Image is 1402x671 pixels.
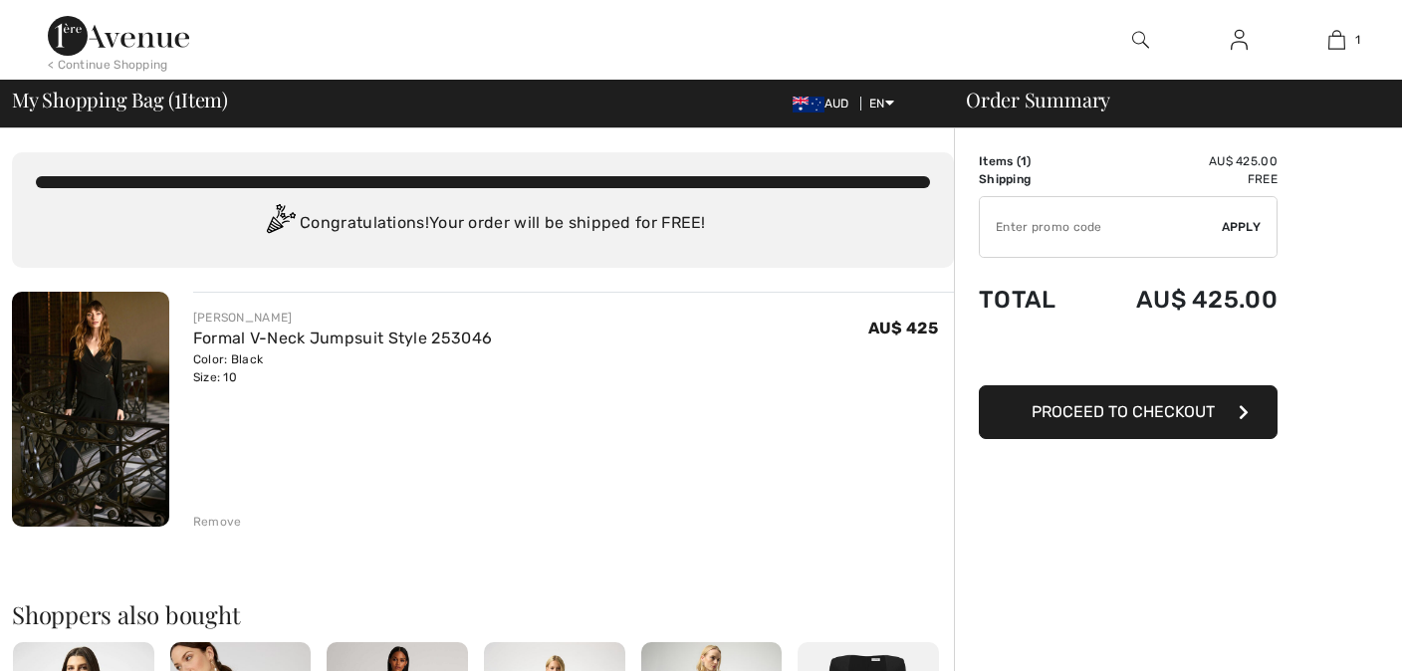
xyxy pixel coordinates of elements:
[174,85,181,111] span: 1
[1084,266,1278,334] td: AU$ 425.00
[1328,28,1345,52] img: My Bag
[942,90,1390,110] div: Order Summary
[793,97,824,112] img: Australian Dollar
[193,350,493,386] div: Color: Black Size: 10
[48,56,168,74] div: < Continue Shopping
[1231,28,1248,52] img: My Info
[1215,28,1264,53] a: Sign In
[1288,28,1385,52] a: 1
[869,97,894,111] span: EN
[979,334,1278,378] iframe: PayPal
[193,513,242,531] div: Remove
[979,385,1278,439] button: Proceed to Checkout
[980,197,1222,257] input: Promo code
[260,204,300,244] img: Congratulation2.svg
[979,266,1084,334] td: Total
[979,170,1084,188] td: Shipping
[1355,31,1360,49] span: 1
[12,90,228,110] span: My Shopping Bag ( Item)
[193,309,493,327] div: [PERSON_NAME]
[979,152,1084,170] td: Items ( )
[12,292,169,527] img: Formal V-Neck Jumpsuit Style 253046
[48,16,189,56] img: 1ère Avenue
[193,329,493,347] a: Formal V-Neck Jumpsuit Style 253046
[1084,170,1278,188] td: Free
[1084,152,1278,170] td: AU$ 425.00
[793,97,857,111] span: AUD
[868,319,938,337] span: AU$ 425
[1222,218,1262,236] span: Apply
[36,204,930,244] div: Congratulations! Your order will be shipped for FREE!
[1021,154,1027,168] span: 1
[1032,402,1215,421] span: Proceed to Checkout
[12,602,954,626] h2: Shoppers also bought
[1132,28,1149,52] img: search the website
